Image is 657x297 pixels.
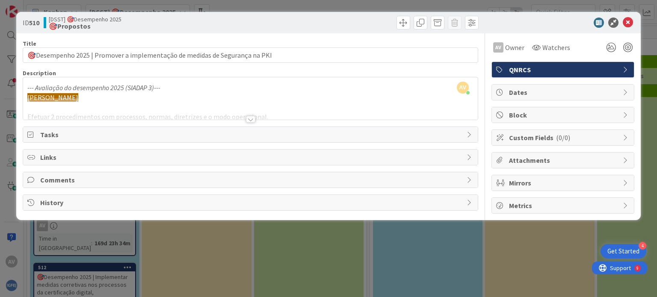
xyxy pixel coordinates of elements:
[509,110,619,120] span: Block
[509,65,619,75] span: QNRCS
[49,23,121,29] b: 🎯Propostos
[40,175,462,185] span: Comments
[40,129,462,140] span: Tasks
[23,18,39,28] span: ID
[639,242,646,250] div: 4
[601,244,646,259] div: Open Get Started checklist, remaining modules: 4
[607,247,639,256] div: Get Started
[23,40,36,47] label: Title
[509,87,619,97] span: Dates
[27,93,78,102] span: [PERSON_NAME]
[509,155,619,165] span: Attachments
[556,133,570,142] span: ( 0/0 )
[457,82,469,94] span: AV
[23,47,478,63] input: type card name here...
[509,132,619,143] span: Custom Fields
[509,178,619,188] span: Mirrors
[23,69,56,77] span: Description
[44,3,47,10] div: 9
[29,18,39,27] b: 510
[40,152,462,162] span: Links
[27,83,160,92] em: --- Avaliação do desempenho 2025 (SIADAP 3)---
[40,197,462,208] span: History
[49,16,121,23] span: [DSST] 🎯Desempenho 2025
[542,42,570,53] span: Watchers
[505,42,524,53] span: Owner
[18,1,39,12] span: Support
[493,42,503,53] div: AV
[509,200,619,211] span: Metrics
